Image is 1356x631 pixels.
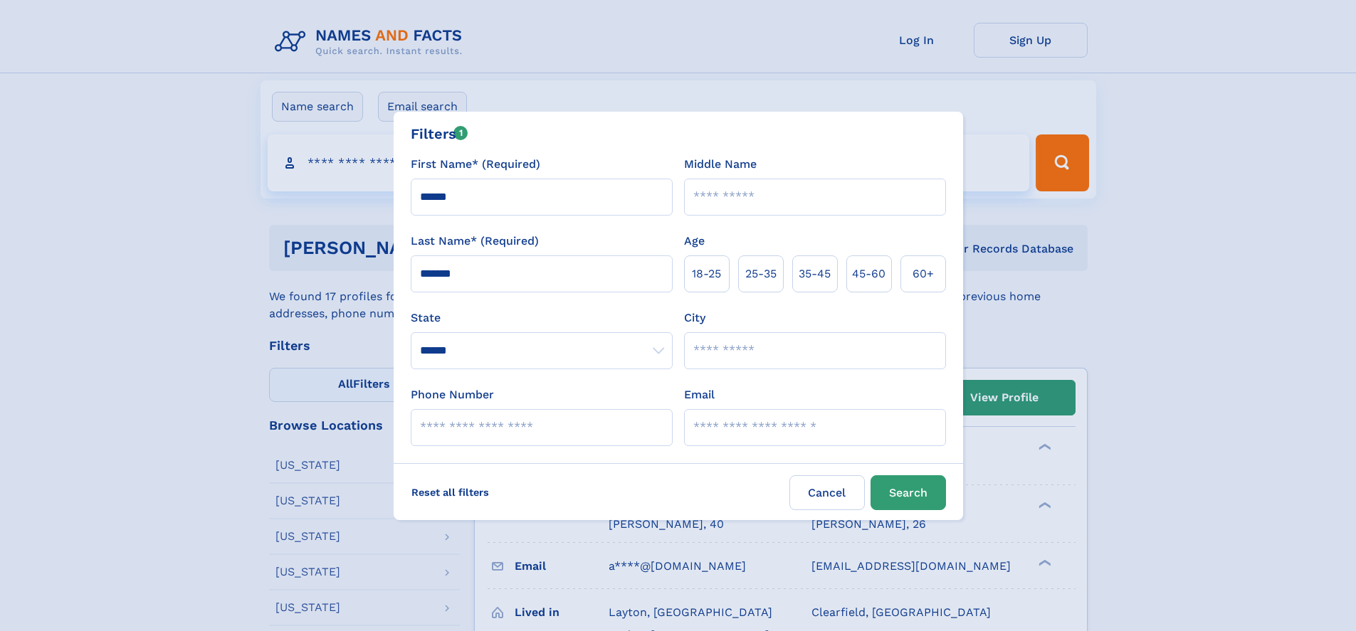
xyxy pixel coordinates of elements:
label: Email [684,386,715,403]
button: Search [871,475,946,510]
label: Last Name* (Required) [411,233,539,250]
span: 25‑35 [745,265,777,282]
label: First Name* (Required) [411,156,540,173]
div: Filters [411,123,468,144]
label: City [684,309,705,327]
label: Age [684,233,705,250]
label: Reset all filters [402,475,498,509]
label: Middle Name [684,156,757,173]
label: Cancel [789,475,865,510]
label: State [411,309,673,327]
span: 45‑60 [852,265,885,282]
span: 18‑25 [692,265,721,282]
span: 60+ [913,265,934,282]
span: 35‑45 [799,265,831,282]
label: Phone Number [411,386,494,403]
